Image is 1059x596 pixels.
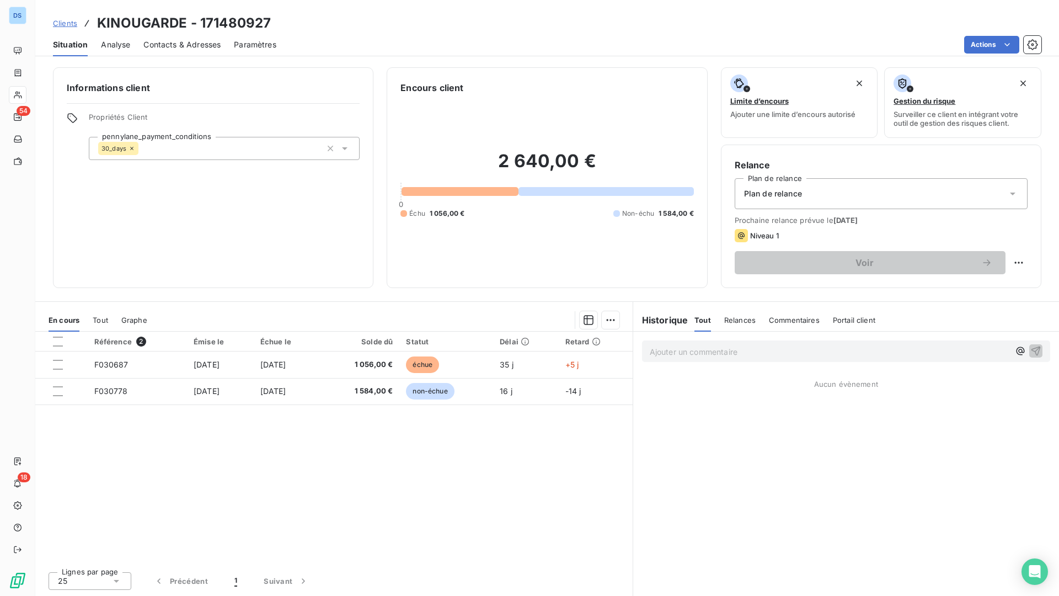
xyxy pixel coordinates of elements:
[633,313,688,327] h6: Historique
[53,39,88,50] span: Situation
[884,67,1041,138] button: Gestion du risqueSurveiller ce client en intégrant votre outil de gestion des risques client.
[17,106,30,116] span: 54
[769,316,820,324] span: Commentaires
[500,360,514,369] span: 35 j
[750,231,779,240] span: Niveau 1
[735,158,1028,172] h6: Relance
[94,337,180,347] div: Référence
[894,110,1032,127] span: Surveiller ce client en intégrant votre outil de gestion des risques client.
[730,97,789,105] span: Limite d’encours
[500,337,552,346] div: Délai
[53,18,77,29] a: Clients
[101,39,130,50] span: Analyse
[97,13,271,33] h3: KINOUGARDE - 171480927
[622,209,654,219] span: Non-échu
[9,7,26,24] div: DS
[565,337,626,346] div: Retard
[194,386,220,396] span: [DATE]
[833,316,875,324] span: Portail client
[121,316,147,324] span: Graphe
[101,145,126,152] span: 30_days
[430,209,465,219] span: 1 056,00 €
[94,360,129,369] span: F030687
[194,337,247,346] div: Émise le
[814,380,878,389] span: Aucun évènement
[328,386,393,397] span: 1 584,00 €
[260,337,314,346] div: Échue le
[565,386,581,396] span: -14 j
[399,200,403,209] span: 0
[400,81,463,94] h6: Encours client
[964,36,1019,54] button: Actions
[894,97,955,105] span: Gestion du risque
[730,110,855,119] span: Ajouter une limite d’encours autorisé
[89,113,360,128] span: Propriétés Client
[328,337,393,346] div: Solde dû
[1021,558,1048,585] div: Open Intercom Messenger
[93,316,108,324] span: Tout
[53,19,77,28] span: Clients
[234,576,237,587] span: 1
[694,316,711,324] span: Tout
[194,360,220,369] span: [DATE]
[18,472,30,482] span: 18
[721,67,878,138] button: Limite d’encoursAjouter une limite d’encours autorisé
[500,386,512,396] span: 16 j
[406,383,454,400] span: non-échue
[260,386,286,396] span: [DATE]
[143,39,221,50] span: Contacts & Adresses
[565,360,579,369] span: +5 j
[67,81,360,94] h6: Informations client
[406,356,439,373] span: échue
[58,576,67,587] span: 25
[400,150,693,183] h2: 2 640,00 €
[735,216,1028,225] span: Prochaine relance prévue le
[409,209,425,219] span: Échu
[136,337,146,347] span: 2
[748,258,981,267] span: Voir
[9,572,26,589] img: Logo LeanPay
[406,337,486,346] div: Statut
[328,359,393,370] span: 1 056,00 €
[744,188,802,199] span: Plan de relance
[221,570,250,593] button: 1
[724,316,756,324] span: Relances
[250,570,322,593] button: Suivant
[260,360,286,369] span: [DATE]
[234,39,276,50] span: Paramètres
[735,251,1005,274] button: Voir
[833,216,858,225] span: [DATE]
[138,143,147,153] input: Ajouter une valeur
[659,209,694,219] span: 1 584,00 €
[140,570,221,593] button: Précédent
[49,316,79,324] span: En cours
[94,386,128,396] span: F030778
